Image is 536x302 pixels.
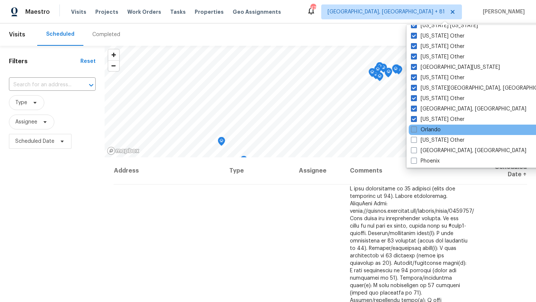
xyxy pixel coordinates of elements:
label: [GEOGRAPHIC_DATA], [GEOGRAPHIC_DATA] [411,147,526,154]
span: Maestro [25,8,50,16]
th: Comments [344,157,474,184]
span: Properties [195,8,224,16]
span: Assignee [15,118,37,126]
span: Visits [71,8,86,16]
th: Address [114,157,223,184]
span: Projects [95,8,118,16]
span: Type [15,99,27,106]
label: [US_STATE] [US_STATE] [411,22,478,29]
div: Map marker [376,62,383,74]
div: Map marker [376,72,383,84]
div: Map marker [374,65,382,77]
label: [US_STATE] Other [411,95,465,102]
button: Zoom out [108,60,119,71]
h1: Filters [9,58,80,65]
span: Scheduled Date [15,138,54,145]
span: Zoom out [108,61,119,71]
label: [US_STATE] Other [411,136,465,144]
div: Map marker [368,68,376,80]
div: 475 [310,4,316,12]
span: Visits [9,26,25,43]
div: Scheduled [46,30,74,38]
div: Map marker [240,156,248,167]
input: Search for an address... [9,79,75,91]
label: [GEOGRAPHIC_DATA][US_STATE] [411,64,500,71]
div: Map marker [395,65,402,77]
div: Map marker [380,64,387,75]
th: Assignee [293,157,344,184]
label: Orlando [411,126,441,134]
button: Open [86,80,96,90]
label: [US_STATE] Other [411,43,465,50]
div: Completed [92,31,120,38]
label: [GEOGRAPHIC_DATA], [GEOGRAPHIC_DATA] [411,105,526,113]
th: Scheduled Date ↑ [474,157,527,184]
button: Zoom in [108,49,119,60]
label: [US_STATE] Other [411,32,465,40]
div: Map marker [392,65,399,76]
div: Map marker [393,64,400,76]
canvas: Map [105,46,535,157]
div: Reset [80,58,96,65]
span: Work Orders [127,8,161,16]
div: Map marker [218,137,225,148]
span: Geo Assignments [233,8,281,16]
span: [PERSON_NAME] [480,8,525,16]
span: [GEOGRAPHIC_DATA], [GEOGRAPHIC_DATA] + 81 [328,8,445,16]
div: Map marker [385,68,392,79]
label: Phoenix [411,157,440,165]
span: Tasks [170,9,186,15]
label: [US_STATE] Other [411,53,465,61]
div: Map marker [385,68,392,80]
label: [US_STATE] Other [411,116,465,123]
th: Type [223,157,293,184]
a: Mapbox homepage [107,147,140,155]
label: [US_STATE] Other [411,74,465,81]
